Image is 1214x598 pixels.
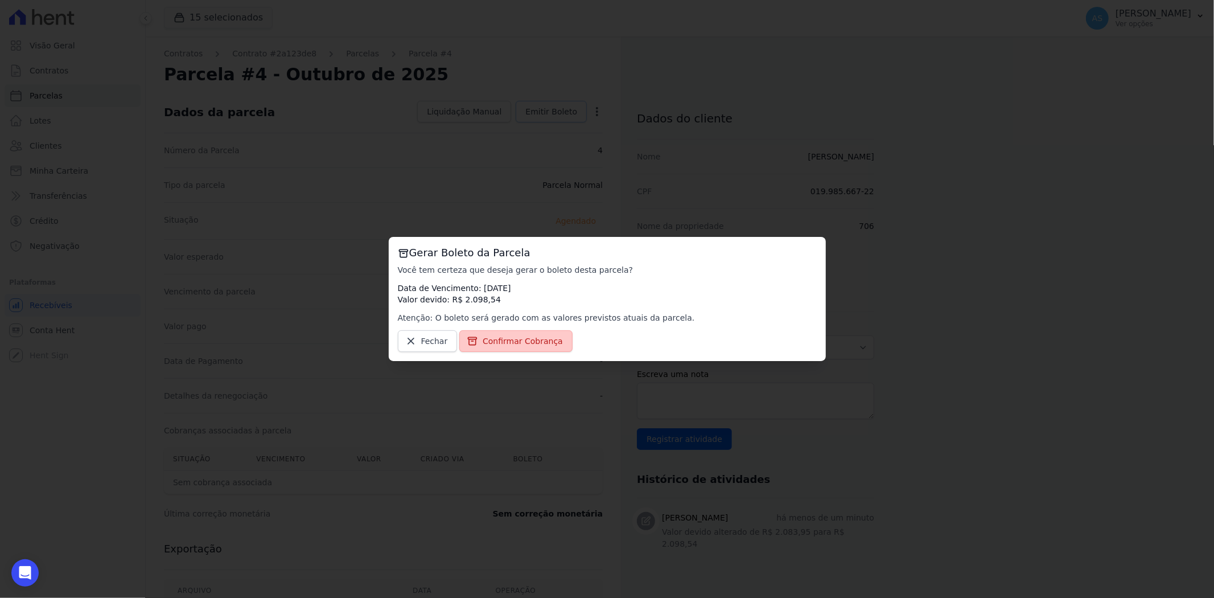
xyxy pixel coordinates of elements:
p: Data de Vencimento: [DATE] Valor devido: R$ 2.098,54 [398,282,817,305]
span: Confirmar Cobrança [483,335,563,347]
a: Confirmar Cobrança [459,330,573,352]
span: Fechar [421,335,448,347]
h3: Gerar Boleto da Parcela [398,246,817,260]
p: Atenção: O boleto será gerado com as valores previstos atuais da parcela. [398,312,817,323]
div: Open Intercom Messenger [11,559,39,587]
a: Fechar [398,330,458,352]
p: Você tem certeza que deseja gerar o boleto desta parcela? [398,264,817,276]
